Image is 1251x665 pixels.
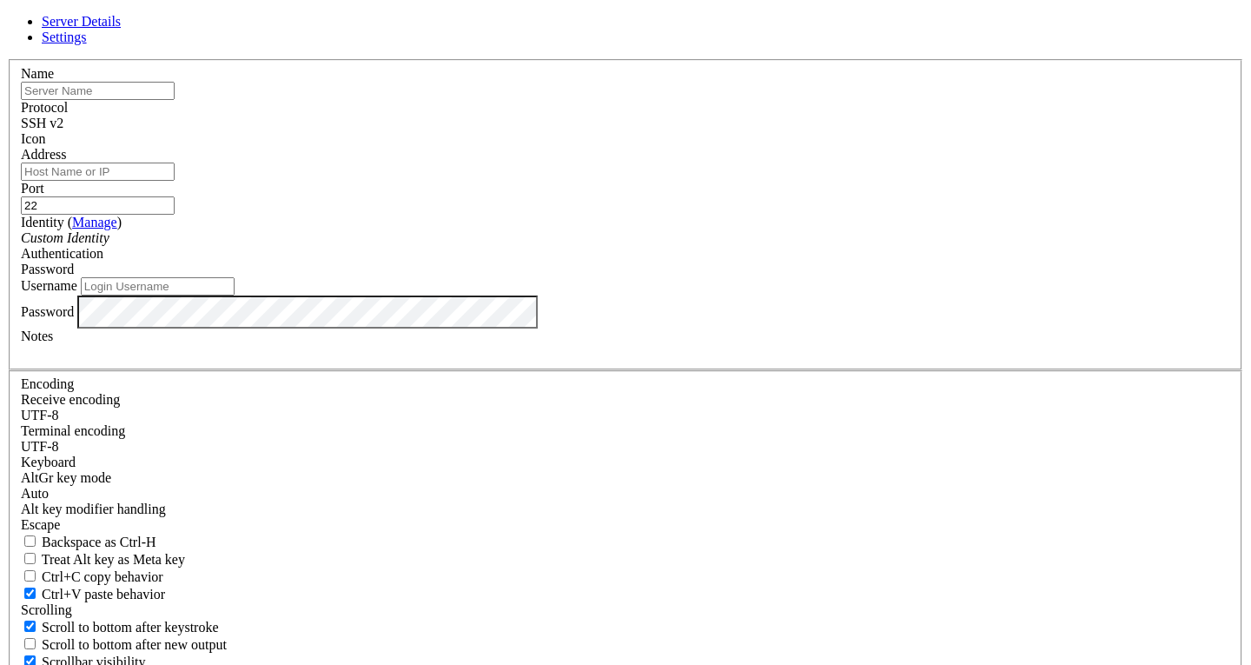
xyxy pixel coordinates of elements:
label: Password [21,303,74,318]
a: Server Details [42,14,121,29]
span: Escape [21,517,60,532]
label: Ctrl-C copies if true, send ^C to host if false. Ctrl-Shift-C sends ^C to host if true, copies if... [21,569,163,584]
div: UTF-8 [21,439,1230,455]
label: Protocol [21,100,68,115]
x-row: Expanded Security Maintenance for Applications is not enabled. [7,199,1025,214]
div: Escape [21,517,1230,533]
label: Username [21,278,77,293]
label: Notes [21,329,53,343]
label: The default terminal encoding. ISO-2022 enables character map translations (like graphics maps). ... [21,423,125,438]
i: Custom Identity [21,230,109,245]
div: SSH v2 [21,116,1230,131]
x-row: System load: 0.08 Processes: 112 [7,125,1025,140]
input: Backspace as Ctrl-H [24,535,36,547]
span: Auto [21,486,49,501]
a: Manage [72,215,117,229]
label: Scroll to bottom after new output. [21,637,227,652]
x-row: applicable law. [7,450,1025,465]
label: Set the expected encoding for data received from the host. If the encodings do not match, visual ... [21,392,120,407]
x-row: See "man sudo_root" for details. [7,495,1025,509]
x-row: The programs included with the Ubuntu system are free software; [7,376,1025,391]
x-row: the exact distribution terms for each program are described in the [7,391,1025,406]
span: Scroll to bottom after new output [42,637,227,652]
label: Port [21,181,44,196]
x-row: See [URL][DOMAIN_NAME] or run: sudo pro status [7,273,1025,288]
x-row: * Support: [URL][DOMAIN_NAME] [7,66,1025,81]
label: Ctrl+V pastes if true, sends ^V to host if false. Ctrl+Shift+V sends ^V to host if true, pastes i... [21,587,165,602]
label: Encoding [21,376,74,391]
input: Server Name [21,82,175,100]
span: Ctrl+C copy behavior [42,569,163,584]
label: Scrolling [21,602,72,617]
x-row: * Management: [URL][DOMAIN_NAME] [7,51,1025,66]
input: Treat Alt key as Meta key [24,553,36,564]
div: Auto [21,486,1230,502]
label: Icon [21,131,45,146]
x-row: 0 updates can be applied immediately. [7,229,1025,243]
label: Whether the Alt key acts as a Meta key or as a distinct Alt key. [21,552,185,567]
label: If true, the backspace should send BS ('\x08', aka ^H). Otherwise the backspace key should send '... [21,535,156,549]
x-row: Memory usage: 68% IPv4 address for eth0: [TECHNICAL_ID] [7,155,1025,170]
input: Host Name or IP [21,163,175,181]
span: UTF-8 [21,408,59,422]
label: Name [21,66,54,81]
div: (18, 35) [139,524,146,539]
x-row: : $ [7,524,1025,539]
span: ~ [111,524,118,538]
x-row: Ubuntu comes with ABSOLUTELY NO WARRANTY, to the extent permitted by [7,436,1025,450]
span: UTF-8 [21,439,59,454]
x-row: To run a command as administrator (user "root"), use "sudo <command>". [7,480,1025,495]
div: UTF-8 [21,408,1230,423]
div: Password [21,262,1230,277]
input: Scroll to bottom after keystroke [24,621,36,632]
x-row: Enable ESM Apps to receive additional future security updates. [7,258,1025,273]
span: Password [21,262,74,276]
span: ( ) [68,215,122,229]
x-row: The list of available updates is more than a week old. [7,317,1025,332]
x-row: Welcome to Ubuntu 24.04.3 LTS (GNU/Linux 6.11.0-1018-azure x86_64) [7,7,1025,22]
label: Authentication [21,246,103,261]
label: Identity [21,215,122,229]
x-row: Usage of /: 5.6% of 28.02GB Users logged in: 0 [7,140,1025,155]
input: Ctrl+C copy behavior [24,570,36,582]
div: Custom Identity [21,230,1230,246]
input: Login Username [81,277,235,296]
span: Scroll to bottom after keystroke [42,620,219,635]
input: Scroll to bottom after new output [24,638,36,649]
input: Ctrl+V paste behavior [24,588,36,599]
x-row: To check for new updates run: sudo apt update [7,332,1025,347]
x-row: individual files in /usr/share/doc/*/copyright. [7,406,1025,421]
label: Address [21,147,66,162]
span: Ctrl+V paste behavior [42,587,165,602]
span: SSH v2 [21,116,63,130]
label: Keyboard [21,455,76,469]
x-row: System information as of [DATE] [7,96,1025,110]
span: Santotomas@MV2 [7,524,104,538]
x-row: * Documentation: [URL][DOMAIN_NAME] [7,37,1025,51]
label: Set the expected encoding for data received from the host. If the encodings do not match, visual ... [21,470,111,485]
span: Treat Alt key as Meta key [42,552,185,567]
input: Port Number [21,196,175,215]
label: Whether to scroll to the bottom on any keystroke. [21,620,219,635]
a: Settings [42,30,87,44]
label: Controls how the Alt key is handled. Escape: Send an ESC prefix. 8-Bit: Add 128 to the typed char... [21,502,166,516]
x-row: Swap usage: 0% [7,170,1025,184]
span: Backspace as Ctrl-H [42,535,156,549]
